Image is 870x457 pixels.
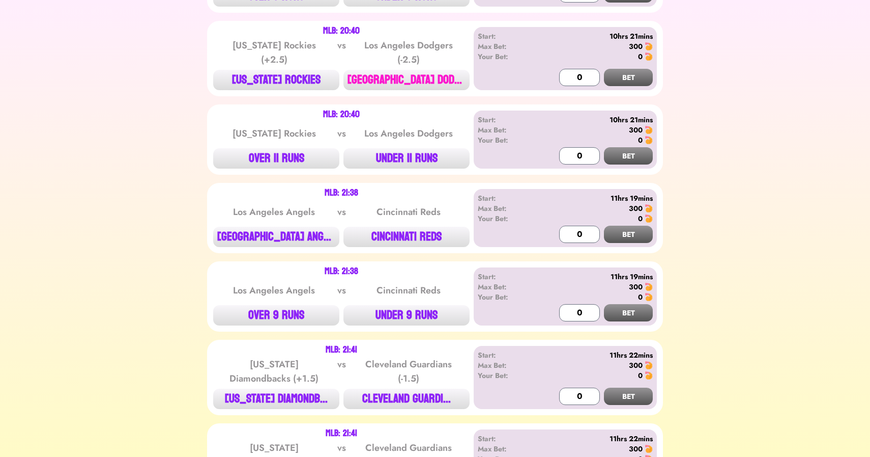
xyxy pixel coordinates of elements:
button: [GEOGRAPHIC_DATA] ANGE... [213,227,339,247]
div: Start: [478,115,536,125]
div: Start: [478,272,536,282]
div: Max Bet: [478,203,536,213]
div: Los Angeles Angels [223,283,326,298]
button: UNDER 9 RUNS [343,305,470,326]
div: 10hrs 21mins [536,31,653,41]
button: [US_STATE] DIAMONDB... [213,389,339,409]
div: Start: [478,31,536,41]
div: Start: [478,193,536,203]
div: 11hrs 19mins [536,272,653,282]
div: Max Bet: [478,41,536,51]
div: Cincinnati Reds [357,283,460,298]
button: OVER 11 RUNS [213,148,339,169]
div: vs [335,126,348,141]
img: 🍤 [645,283,653,291]
img: 🍤 [645,445,653,453]
div: 300 [629,125,643,135]
button: [GEOGRAPHIC_DATA] DODG... [343,70,470,90]
div: vs [335,38,348,67]
div: 300 [629,203,643,213]
div: vs [335,205,348,219]
button: CLEVELAND GUARDI... [343,389,470,409]
button: [US_STATE] ROCKIES [213,70,339,90]
div: 300 [629,360,643,370]
div: Max Bet: [478,360,536,370]
img: 🍤 [645,52,653,61]
div: 0 [638,292,643,302]
div: Your Bet: [478,135,536,145]
button: CINCINNATI REDS [343,227,470,247]
img: 🍤 [645,126,653,134]
div: 0 [638,213,643,224]
button: BET [604,226,653,243]
img: 🍤 [645,293,653,301]
button: OVER 9 RUNS [213,305,339,326]
div: MLB: 21:38 [325,267,358,276]
div: MLB: 20:40 [323,27,360,35]
button: UNDER 11 RUNS [343,148,470,169]
div: Your Bet: [478,292,536,302]
div: [US_STATE] Rockies (+2.5) [223,38,326,67]
div: Start: [478,434,536,444]
img: 🍤 [645,361,653,369]
img: 🍤 [645,214,653,223]
div: [US_STATE] Rockies [223,126,326,141]
div: MLB: 21:41 [326,346,357,354]
div: Max Bet: [478,125,536,135]
div: Los Angeles Dodgers (-2.5) [357,38,460,67]
div: 300 [629,282,643,292]
div: Cincinnati Reds [357,205,460,219]
div: Your Bet: [478,213,536,224]
img: 🍤 [645,42,653,50]
div: Los Angeles Dodgers [357,126,460,141]
div: 11hrs 22mins [536,350,653,360]
div: MLB: 21:38 [325,189,358,197]
div: Start: [478,350,536,360]
div: vs [335,357,348,386]
div: 11hrs 22mins [536,434,653,444]
img: 🍤 [645,136,653,144]
button: BET [604,388,653,405]
div: 0 [638,135,643,145]
button: BET [604,147,653,165]
div: Your Bet: [478,370,536,381]
div: Max Bet: [478,282,536,292]
div: 10hrs 21mins [536,115,653,125]
div: vs [335,283,348,298]
div: [US_STATE] Diamondbacks (+1.5) [223,357,326,386]
div: 0 [638,370,643,381]
div: 0 [638,51,643,62]
img: 🍤 [645,204,653,212]
div: 300 [629,41,643,51]
div: 300 [629,444,643,454]
button: BET [604,304,653,321]
div: 11hrs 19mins [536,193,653,203]
div: Los Angeles Angels [223,205,326,219]
div: Max Bet: [478,444,536,454]
div: MLB: 21:41 [326,429,357,438]
div: Cleveland Guardians (-1.5) [357,357,460,386]
div: Your Bet: [478,51,536,62]
div: MLB: 20:40 [323,111,360,119]
img: 🍤 [645,371,653,380]
button: BET [604,69,653,86]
